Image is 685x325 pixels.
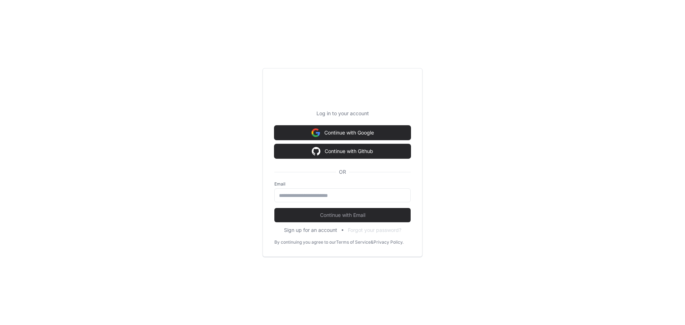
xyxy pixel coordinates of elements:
span: Continue with Email [274,212,411,219]
div: By continuing you agree to our [274,239,336,245]
a: Terms of Service [336,239,371,245]
span: OR [336,168,349,176]
img: Sign in with google [311,126,320,140]
button: Forgot your password? [348,227,401,234]
label: Email [274,181,411,187]
button: Continue with Email [274,208,411,222]
div: & [371,239,374,245]
img: Sign in with google [312,144,320,158]
button: Continue with Google [274,126,411,140]
p: Log in to your account [274,110,411,117]
button: Sign up for an account [284,227,337,234]
a: Privacy Policy. [374,239,404,245]
button: Continue with Github [274,144,411,158]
